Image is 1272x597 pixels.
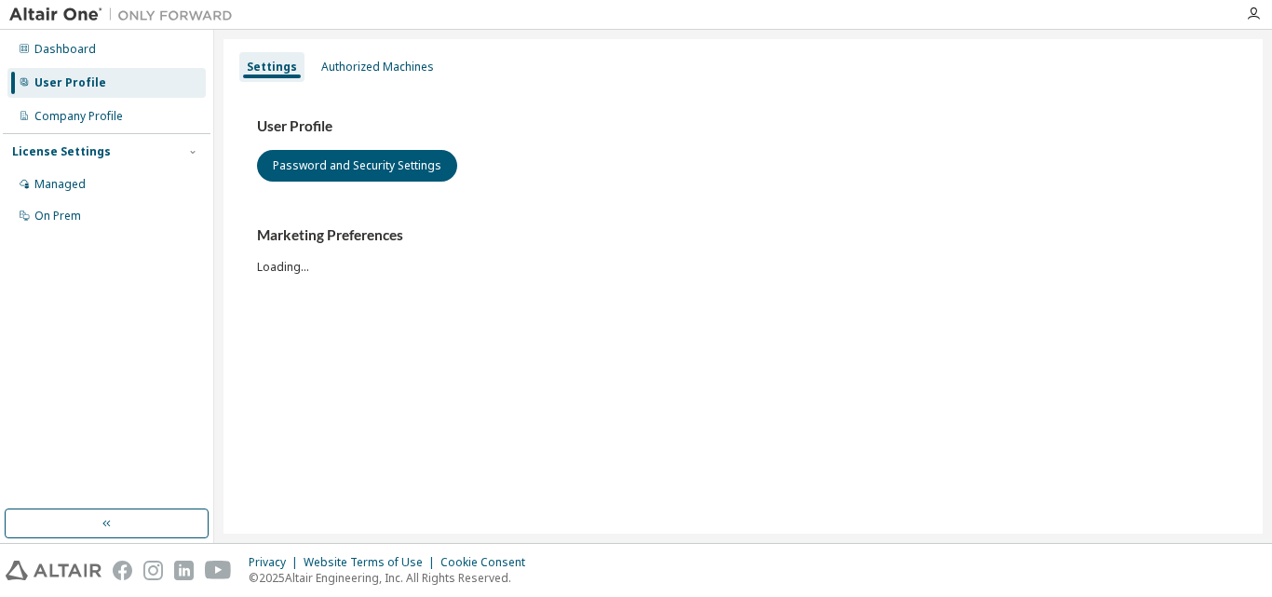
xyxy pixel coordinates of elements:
div: Website Terms of Use [304,555,440,570]
img: altair_logo.svg [6,561,101,580]
div: License Settings [12,144,111,159]
img: facebook.svg [113,561,132,580]
button: Password and Security Settings [257,150,457,182]
h3: User Profile [257,117,1229,136]
div: Settings [247,60,297,75]
div: Privacy [249,555,304,570]
h3: Marketing Preferences [257,226,1229,245]
div: Loading... [257,226,1229,274]
div: Company Profile [34,109,123,124]
img: Altair One [9,6,242,24]
div: Managed [34,177,86,192]
img: youtube.svg [205,561,232,580]
p: © 2025 Altair Engineering, Inc. All Rights Reserved. [249,570,536,586]
div: User Profile [34,75,106,90]
img: instagram.svg [143,561,163,580]
div: Dashboard [34,42,96,57]
div: On Prem [34,209,81,224]
div: Authorized Machines [321,60,434,75]
img: linkedin.svg [174,561,194,580]
div: Cookie Consent [440,555,536,570]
